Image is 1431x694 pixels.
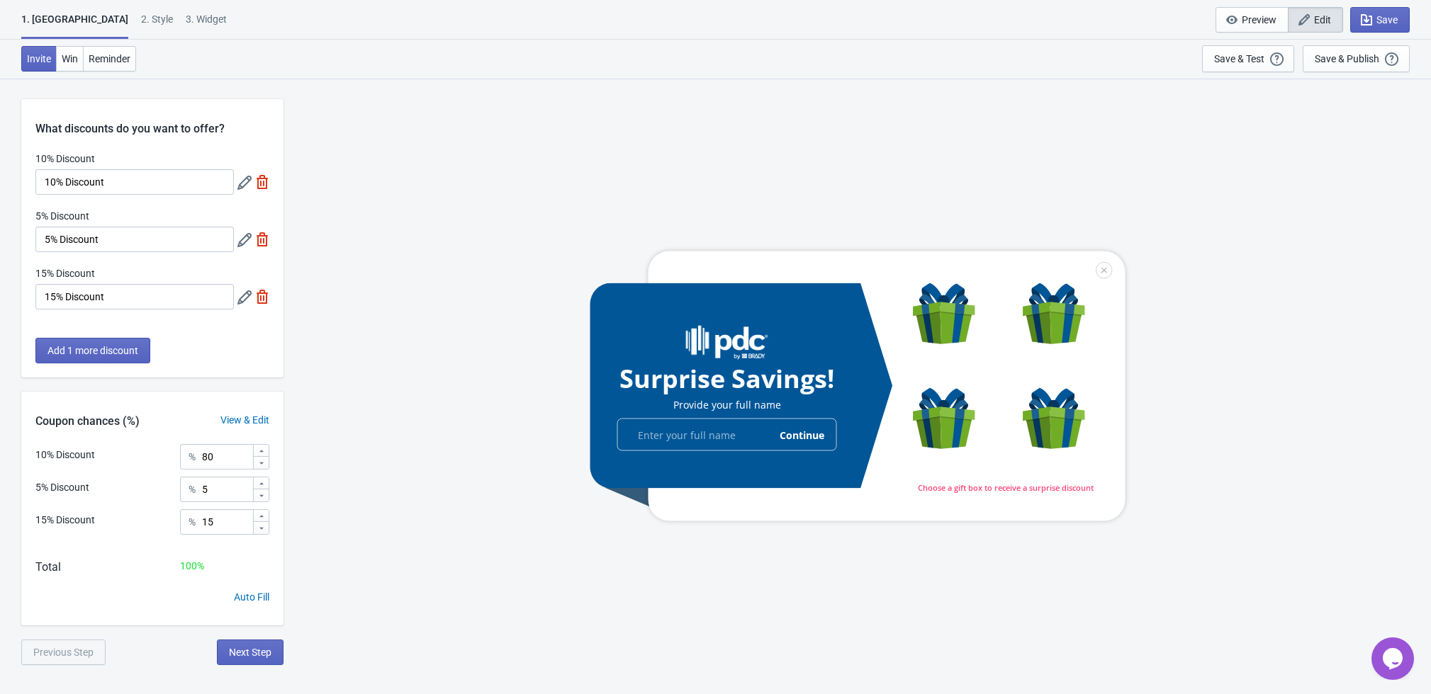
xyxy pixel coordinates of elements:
div: Save & Test [1214,53,1264,64]
button: Save & Test [1202,45,1294,72]
label: 15% Discount [35,266,95,280]
span: Next Step [229,647,271,658]
button: Add 1 more discount [35,338,150,363]
span: 100 % [180,560,204,571]
div: 15% Discount [35,513,95,528]
div: Total [35,559,61,576]
span: Preview [1242,14,1276,25]
button: Next Step [217,639,284,665]
div: Coupon chances (%) [21,413,154,430]
img: delete.svg [255,290,269,304]
span: Reminder [89,53,130,64]
input: Chance [201,477,252,502]
div: 1. [GEOGRAPHIC_DATA] [21,12,128,39]
button: Preview [1216,7,1289,33]
span: Add 1 more discount [47,345,138,356]
button: Edit [1288,7,1343,33]
input: Chance [201,509,252,535]
img: delete.svg [255,232,269,246]
span: Save [1376,14,1398,25]
div: % [189,448,196,465]
div: What discounts do you want to offer? [21,99,284,137]
label: 5% Discount [35,209,89,223]
div: % [189,513,196,530]
iframe: chat widget [1371,637,1417,680]
div: View & Edit [206,413,284,428]
div: Save & Publish [1315,53,1379,64]
div: 2 . Style [141,12,173,37]
div: % [189,481,196,498]
button: Win [56,46,84,72]
button: Save [1350,7,1410,33]
div: 5% Discount [35,480,89,495]
span: Win [62,53,78,64]
div: 3. Widget [186,12,227,37]
span: Edit [1314,14,1331,25]
label: 10% Discount [35,152,95,166]
span: Invite [27,53,51,64]
button: Save & Publish [1303,45,1410,72]
button: Reminder [83,46,136,72]
div: 10% Discount [35,448,95,462]
img: delete.svg [255,175,269,189]
button: Invite [21,46,57,72]
input: Chance [201,444,252,470]
div: Auto Fill [234,590,269,605]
